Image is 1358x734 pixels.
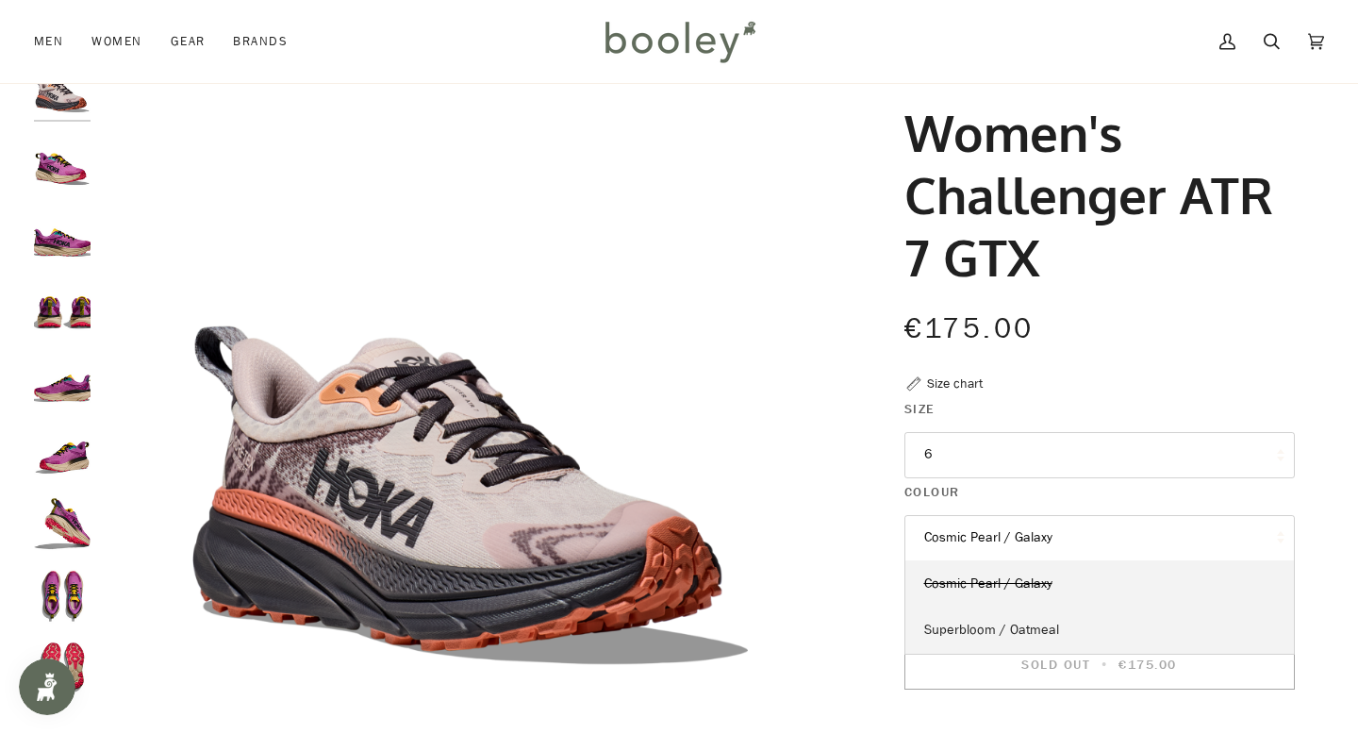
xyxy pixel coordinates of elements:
[904,482,960,502] span: Colour
[1021,656,1090,674] span: Sold Out
[34,640,91,696] img: Hoka Women's Challenger ATR 7 GTX Superbloom / Oatmeal - Booley Galway
[34,568,91,625] img: Hoka Women's Challenger ATR 7 GTX Superbloom / Oatmeal - Booley Galway
[904,399,936,419] span: Size
[904,309,1035,348] span: €175.00
[171,32,206,51] span: Gear
[904,515,1295,561] button: Cosmic Pearl / Galaxy
[34,351,91,408] img: Hoka Women's Challenger ATR 7 GTX Superbloom / Oatmeal - Booley Galway
[904,639,1295,690] button: Sold Out • €175.00
[19,659,75,715] iframe: Button to open loyalty program pop-up
[233,32,288,51] span: Brands
[924,621,1059,639] span: Superbloom / Oatmeal
[927,374,983,393] div: Size chart
[34,32,63,51] span: Men
[905,560,1294,608] a: Cosmic Pearl / Galaxy
[1118,656,1177,674] span: €175.00
[34,278,91,335] img: Hoka Women's Challenger ATR 7 GTX Superbloom / Oatmeal - Booley Galway
[34,423,91,479] img: Hoka Women's Challenger ATR 7 GTX Superbloom / Oatmeal - Booley Galway
[34,61,91,118] img: Hoka Women's Challenger ATR 7 GTX Cosmic Pearl / Galaxy - Booley Galway
[924,575,1052,592] span: Cosmic Pearl / Galaxy
[1096,656,1114,674] span: •
[905,607,1294,654] a: Superbloom / Oatmeal
[34,206,91,262] img: Hoka Women's Challenger ATR 7 GTX Superbloom / Oatmeal - Booley Galway
[904,101,1281,288] h1: Women's Challenger ATR 7 GTX
[597,14,762,69] img: Booley
[34,495,91,552] img: Hoka Women's Challenger ATR 7 GTX Superbloom / Oatmeal - Booley Galway
[34,134,91,191] img: Hoka Women's Challenger ATR 7 GTX Superbloom / Oatmeal - Booley Galway
[904,432,1295,478] button: 6
[91,32,141,51] span: Women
